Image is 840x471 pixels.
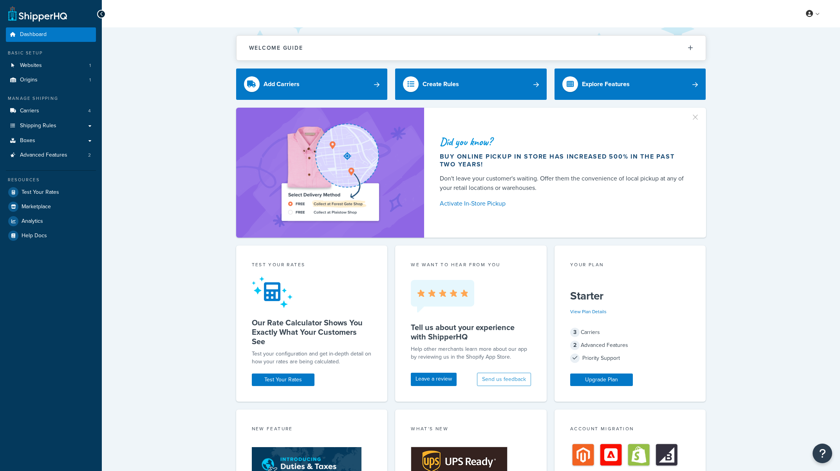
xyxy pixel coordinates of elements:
div: Create Rules [423,79,459,90]
span: Boxes [20,137,35,144]
a: Analytics [6,214,96,228]
div: Priority Support [570,353,690,364]
span: Shipping Rules [20,123,56,129]
div: Explore Features [582,79,630,90]
img: ad-shirt-map-b0359fc47e01cab431d101c4b569394f6a03f54285957d908178d52f29eb9668.png [259,119,401,226]
li: Origins [6,73,96,87]
div: Account Migration [570,425,690,434]
span: Analytics [22,218,43,225]
a: Leave a review [411,373,457,386]
h5: Starter [570,290,690,302]
h5: Our Rate Calculator Shows You Exactly What Your Customers See [252,318,372,346]
div: Carriers [570,327,690,338]
a: Marketplace [6,200,96,214]
a: View Plan Details [570,308,607,315]
div: Your Plan [570,261,690,270]
span: 2 [88,152,91,159]
a: Boxes [6,134,96,148]
span: Help Docs [22,233,47,239]
span: 2 [570,341,580,350]
a: Test Your Rates [252,374,314,386]
span: 1 [89,62,91,69]
div: Test your configuration and get in-depth detail on how your rates are being calculated. [252,350,372,366]
span: Test Your Rates [22,189,59,196]
div: What's New [411,425,531,434]
span: Carriers [20,108,39,114]
a: Activate In-Store Pickup [440,198,687,209]
div: Test your rates [252,261,372,270]
a: Create Rules [395,69,547,100]
div: Manage Shipping [6,95,96,102]
h2: Welcome Guide [249,45,303,51]
div: Did you know? [440,136,687,147]
li: Websites [6,58,96,73]
a: Websites1 [6,58,96,73]
div: Resources [6,177,96,183]
span: Dashboard [20,31,47,38]
span: Origins [20,77,38,83]
span: Marketplace [22,204,51,210]
p: Help other merchants learn more about our app by reviewing us in the Shopify App Store. [411,345,531,361]
span: 1 [89,77,91,83]
button: Send us feedback [477,373,531,386]
span: 4 [88,108,91,114]
span: Advanced Features [20,152,67,159]
li: Carriers [6,104,96,118]
a: Upgrade Plan [570,374,633,386]
p: we want to hear from you [411,261,531,268]
span: 3 [570,328,580,337]
a: Test Your Rates [6,185,96,199]
div: Advanced Features [570,340,690,351]
a: Advanced Features2 [6,148,96,162]
div: Don't leave your customer's waiting. Offer them the convenience of local pickup at any of your re... [440,174,687,193]
a: Shipping Rules [6,119,96,133]
a: Carriers4 [6,104,96,118]
a: Explore Features [555,69,706,100]
span: Websites [20,62,42,69]
div: Add Carriers [264,79,300,90]
a: Help Docs [6,229,96,243]
a: Dashboard [6,27,96,42]
div: Buy online pickup in store has increased 500% in the past two years! [440,153,687,168]
button: Welcome Guide [237,36,706,60]
a: Origins1 [6,73,96,87]
a: Add Carriers [236,69,388,100]
div: Basic Setup [6,50,96,56]
li: Advanced Features [6,148,96,162]
h5: Tell us about your experience with ShipperHQ [411,323,531,341]
div: New Feature [252,425,372,434]
button: Open Resource Center [813,444,832,463]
